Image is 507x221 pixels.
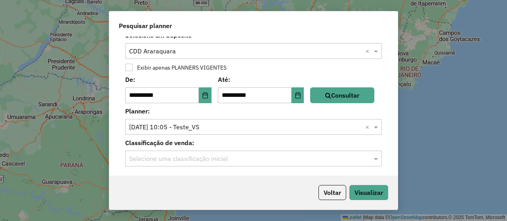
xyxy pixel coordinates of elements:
label: Exibir apenas PLANNERS VIGENTES [133,65,227,70]
button: Voltar [318,185,346,200]
button: Choose Date [199,87,212,103]
span: Clear all [365,122,372,132]
span: Clear all [365,46,372,56]
label: Planner: [120,106,387,116]
button: Consultar [310,87,374,103]
label: Classificação de venda: [120,138,387,147]
label: Até: [218,75,304,84]
button: Visualizar [349,185,388,200]
span: Pesquisar planner [119,21,172,30]
label: De: [125,75,212,84]
button: Choose Date [292,87,304,103]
